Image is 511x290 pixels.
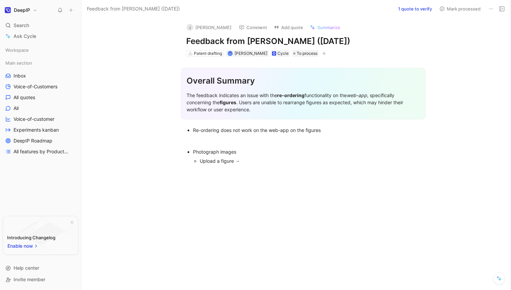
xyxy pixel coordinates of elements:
[14,127,59,133] span: Experiments kanban
[5,60,32,66] span: Main section
[277,50,289,57] div: Cycle
[7,242,34,250] span: Enable now
[3,274,78,285] div: Invite member
[14,276,45,282] span: Invite member
[3,147,78,157] a: All features by Product area
[220,99,236,105] strong: figures
[14,94,35,101] span: All quotes
[187,24,193,31] div: J
[235,51,267,56] span: [PERSON_NAME]
[3,136,78,146] a: DeepIP Roadmap
[187,75,420,87] div: Overall Summary
[297,50,317,57] span: To process
[395,4,435,14] button: 1 quote to verify
[7,242,39,250] button: Enable now
[186,36,420,47] h1: Feedback from [PERSON_NAME] ([DATE])
[317,24,340,30] span: Summarize
[14,137,52,144] span: DeepIP Roadmap
[5,47,29,53] span: Workspace
[14,105,19,112] span: All
[436,4,484,14] button: Mark processed
[271,23,306,32] button: Add quote
[193,148,420,155] div: Photograph images
[14,21,29,29] span: Search
[14,265,39,271] span: Help center
[292,50,319,57] div: To process
[9,216,72,251] img: bg-BLZuj68n.svg
[3,103,78,113] a: All
[187,92,420,113] div: The feedback indicates an issue with the functionality on the , specifically concerning the . Use...
[3,31,78,41] a: Ask Cycle
[14,116,54,122] span: Voice-of-customer
[307,23,343,32] button: Summarize
[7,233,55,242] div: Introducing Changelog
[193,127,420,134] div: Re-ordering does not work on the web-app on the figures
[14,72,26,79] span: Inbox
[277,92,305,98] strong: re-ordering
[236,23,270,32] button: Comment
[14,83,57,90] span: Voice-of-Customers
[3,92,78,103] a: All quotes
[184,22,235,32] button: J[PERSON_NAME]
[87,5,180,13] span: Feedback from [PERSON_NAME] ([DATE])
[200,157,420,164] div: Upload a figure →
[3,263,78,273] div: Help center
[3,20,78,30] div: Search
[3,114,78,124] a: Voice-of-customer
[228,52,232,55] img: avatar
[3,58,78,157] div: Main sectionInboxVoice-of-CustomersAll quotesAllVoice-of-customerExperiments kanbanDeepIP Roadmap...
[4,7,11,14] img: DeepIP
[14,7,30,13] h1: DeepIP
[3,82,78,92] a: Voice-of-Customers
[3,58,78,68] div: Main section
[3,45,78,55] div: Workspace
[3,5,39,15] button: DeepIPDeepIP
[194,50,222,57] div: Patent drafting
[14,148,70,155] span: All features by Product area
[14,32,36,40] span: Ask Cycle
[347,92,367,98] em: web-app
[3,125,78,135] a: Experiments kanban
[3,71,78,81] a: Inbox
